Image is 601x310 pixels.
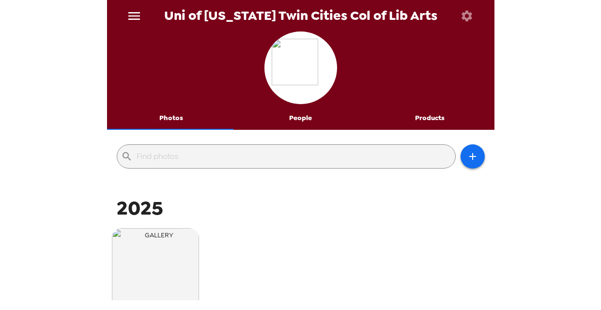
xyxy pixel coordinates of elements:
button: Products [365,107,494,130]
button: People [236,107,365,130]
span: Uni of [US_STATE] Twin Cities Col of Lib Arts [164,9,437,22]
button: Photos [107,107,236,130]
input: Find photos [137,149,451,164]
img: org logo [272,39,330,97]
span: 2025 [117,195,163,221]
